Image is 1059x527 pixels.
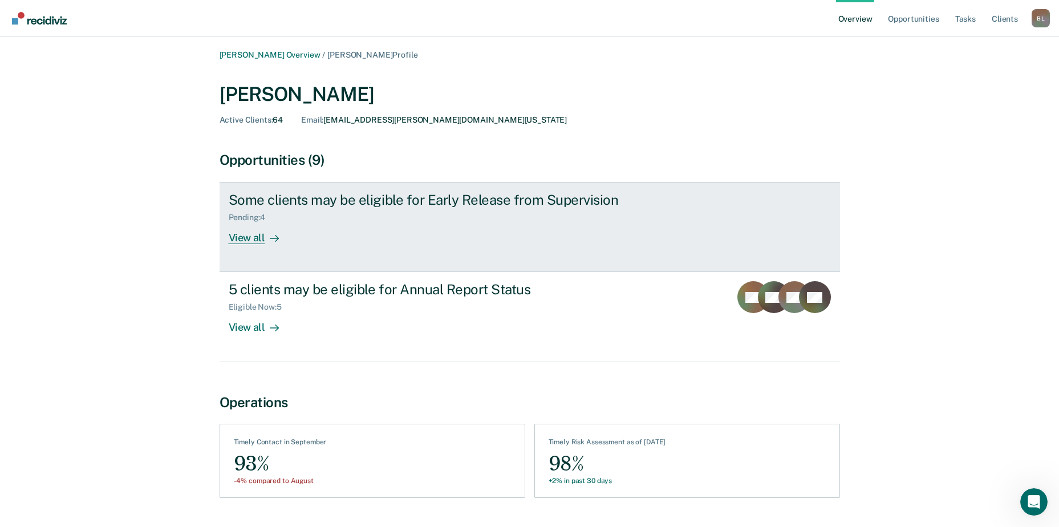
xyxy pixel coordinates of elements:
[220,272,840,362] a: 5 clients may be eligible for Annual Report StatusEligible Now:5View all
[549,451,666,477] div: 98%
[220,182,840,272] a: Some clients may be eligible for Early Release from SupervisionPending:4View all
[234,477,327,485] div: -4% compared to August
[220,152,840,168] div: Opportunities (9)
[320,50,327,59] span: /
[220,115,283,125] div: 64
[1032,9,1050,27] div: B L
[1020,488,1048,516] iframe: Intercom live chat
[229,213,275,222] div: Pending : 4
[549,477,666,485] div: +2% in past 30 days
[327,50,417,59] span: [PERSON_NAME] Profile
[301,115,323,124] span: Email :
[12,12,67,25] img: Recidiviz
[220,115,273,124] span: Active Clients :
[220,83,840,106] div: [PERSON_NAME]
[220,50,320,59] a: [PERSON_NAME] Overview
[229,302,291,312] div: Eligible Now : 5
[229,312,293,334] div: View all
[549,438,666,451] div: Timely Risk Assessment as of [DATE]
[229,281,629,298] div: 5 clients may be eligible for Annual Report Status
[1032,9,1050,27] button: Profile dropdown button
[301,115,567,125] div: [EMAIL_ADDRESS][PERSON_NAME][DOMAIN_NAME][US_STATE]
[234,451,327,477] div: 93%
[229,192,629,208] div: Some clients may be eligible for Early Release from Supervision
[234,438,327,451] div: Timely Contact in September
[229,222,293,245] div: View all
[220,394,840,411] div: Operations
